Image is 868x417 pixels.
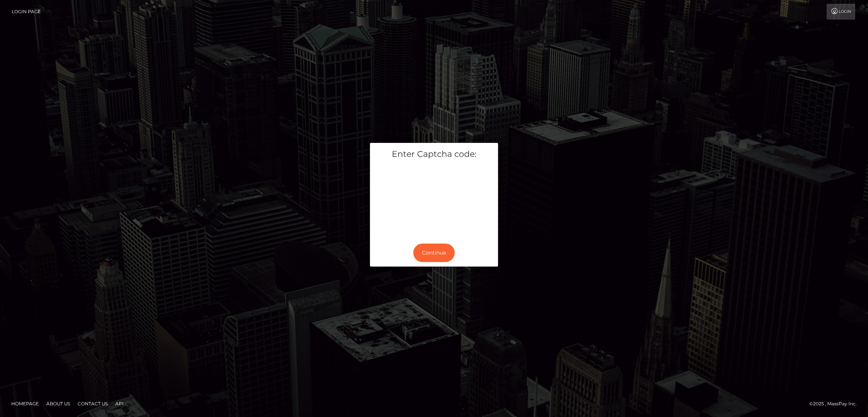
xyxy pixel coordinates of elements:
div: © 2025 , MassPay Inc. [809,400,862,408]
a: Login Page [12,4,41,20]
button: Continue [413,244,455,262]
a: Login [827,4,855,20]
a: Contact Us [75,398,111,409]
a: About Us [43,398,73,409]
a: API [112,398,127,409]
a: Homepage [8,398,42,409]
h5: Enter Captcha code: [376,149,492,160]
iframe: mtcaptcha [376,166,492,233]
